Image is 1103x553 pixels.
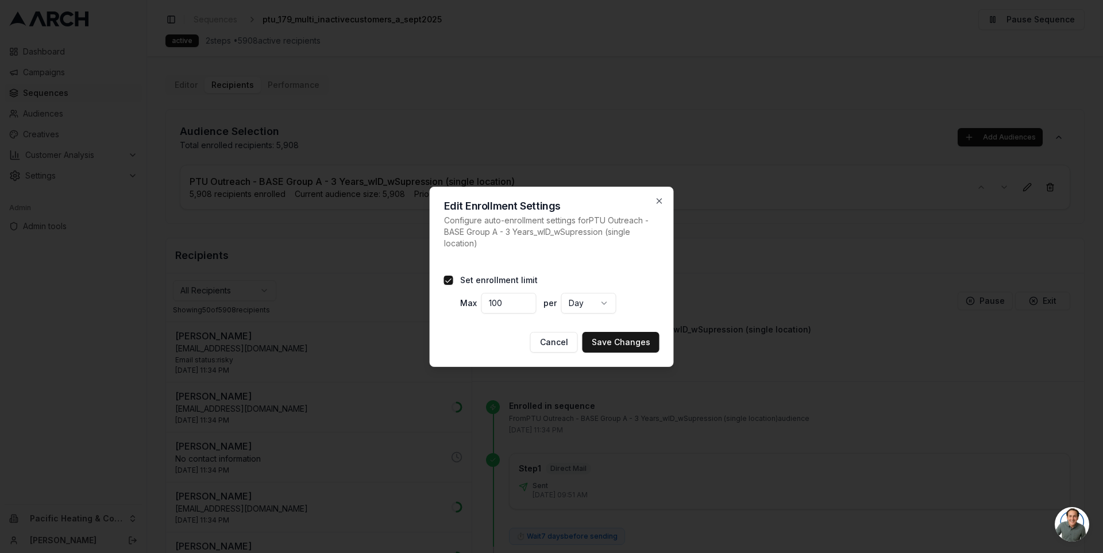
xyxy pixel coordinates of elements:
[460,274,538,286] label: Set enrollment limit
[444,215,660,249] p: Configure auto-enrollment settings for PTU Outreach - BASE Group A - 3 Years_wID_wSupression (sin...
[444,201,660,211] h2: Edit Enrollment Settings
[583,332,660,353] button: Save Changes
[543,297,557,309] label: per
[530,332,578,353] button: Cancel
[460,297,477,309] label: Max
